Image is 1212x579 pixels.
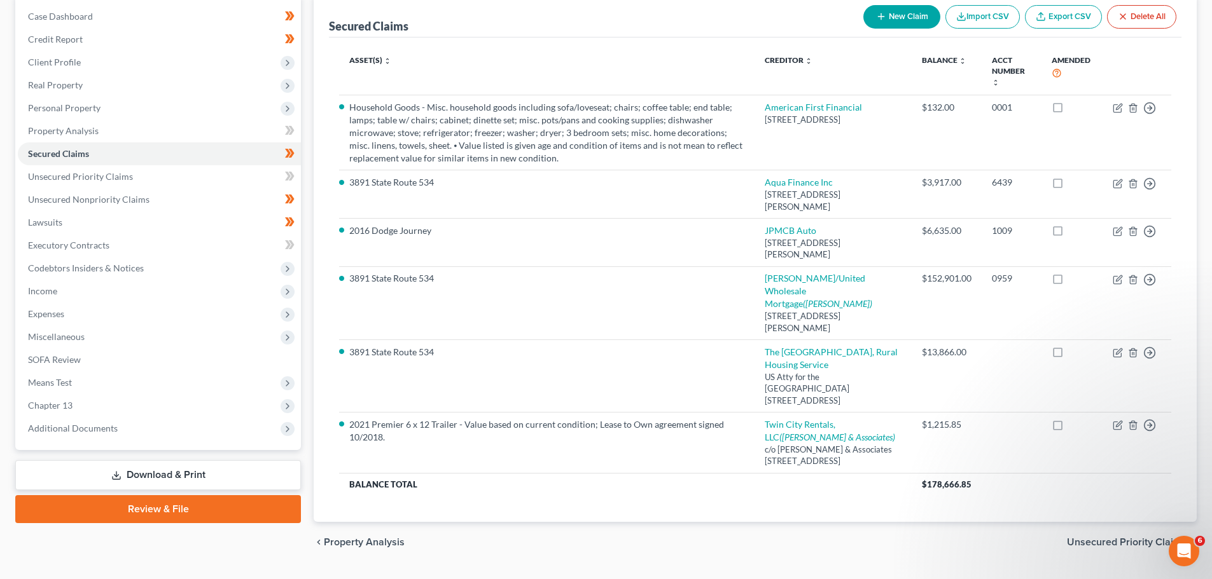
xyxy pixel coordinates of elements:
div: $13,866.00 [922,346,972,358]
a: Case Dashboard [18,5,301,28]
li: 2021 Premier 6 x 12 Trailer - Value based on current condition; Lease to Own agreement signed 10/... [349,418,744,444]
span: Unsecured Nonpriority Claims [28,194,150,205]
li: 3891 State Route 534 [349,272,744,285]
button: Messages [85,397,169,447]
div: Attorney's Disclosure of Compensation [18,240,236,264]
p: Hi there! [25,90,229,112]
button: Search for help [18,210,236,235]
a: Asset(s) unfold_more [349,55,391,65]
a: The [GEOGRAPHIC_DATA], Rural Housing Service [765,346,898,370]
div: Import and Export Claims [18,324,236,348]
span: Property Analysis [324,537,405,547]
div: US Atty for the [GEOGRAPHIC_DATA][STREET_ADDRESS] [765,371,902,407]
span: SOFA Review [28,354,81,365]
i: unfold_more [384,57,391,65]
a: Creditor unfold_more [765,55,812,65]
div: Import and Export Claims [26,329,213,343]
span: Credit Report [28,34,83,44]
li: Household Goods - Misc. household goods including sofa/loveseat; chairs; coffee table; end table;... [349,101,744,165]
div: c/o [PERSON_NAME] & Associates [STREET_ADDRESS] [765,444,902,467]
span: Unsecured Priority Claims [28,171,133,182]
span: Means Test [28,377,72,388]
li: 2016 Dodge Journey [349,224,744,237]
a: Property Analysis [18,119,301,142]
span: Secured Claims [28,148,89,159]
div: Attorney's Disclosure of Compensation [26,245,213,259]
span: Help [202,428,222,437]
span: Messages [106,428,150,437]
li: 3891 State Route 534 [349,346,744,358]
a: Balance unfold_more [922,55,966,65]
a: Unsecured Priority Claims [18,165,301,188]
div: $152,901.00 [922,272,972,285]
img: Profile image for Lindsey [149,20,174,46]
span: Client Profile [28,57,81,67]
button: chevron_left Property Analysis [314,537,405,547]
button: Import CSV [945,5,1020,29]
div: Close [219,20,242,43]
a: Download & Print [15,460,301,490]
div: 1009 [992,224,1031,237]
li: 3891 State Route 534 [349,176,744,189]
div: $6,635.00 [922,224,972,237]
button: Unsecured Priority Claims chevron_right [1067,537,1197,547]
span: Chapter 13 [28,400,73,411]
img: Profile image for Emma [173,20,199,46]
a: Secured Claims [18,142,301,165]
div: Statement of Financial Affairs - Payments Made in the Last 90 days [26,269,213,296]
span: $178,666.85 [922,479,972,489]
div: [STREET_ADDRESS] [765,114,902,126]
th: Balance Total [339,473,912,496]
a: Review & File [15,495,301,523]
a: Credit Report [18,28,301,51]
div: $3,917.00 [922,176,972,189]
i: unfold_more [992,79,1000,86]
a: Twin City Rentals, LLC([PERSON_NAME] & Associates) [765,419,895,442]
button: Help [170,397,254,447]
i: chevron_left [314,537,324,547]
a: Unsecured Nonpriority Claims [18,188,301,211]
span: Home [28,428,57,437]
span: Lawsuits [28,217,62,228]
span: Expenses [28,308,64,319]
a: SOFA Review [18,348,301,371]
span: Search for help [26,216,103,229]
a: Lawsuits [18,211,301,234]
a: JPMCB Auto [765,225,816,236]
div: 0001 [992,101,1031,114]
i: unfold_more [805,57,812,65]
span: Unsecured Priority Claims [1067,537,1187,547]
a: [PERSON_NAME]/United Wholesale Mortgage([PERSON_NAME]) [765,273,872,309]
div: 6439 [992,176,1031,189]
div: Amendments [26,306,213,319]
div: [STREET_ADDRESS][PERSON_NAME] [765,310,902,334]
img: logo [25,29,99,40]
span: Executory Contracts [28,240,109,250]
span: Property Analysis [28,125,99,136]
div: [STREET_ADDRESS][PERSON_NAME] [765,189,902,212]
a: American First Financial [765,102,862,112]
div: Amendments [18,301,236,324]
span: Personal Property [28,102,101,113]
img: Profile image for James [125,20,150,46]
div: We typically reply in a few hours [26,174,212,187]
button: Delete All [1107,5,1176,29]
div: Secured Claims [329,18,408,34]
i: ([PERSON_NAME] & Associates) [779,432,895,442]
a: Executory Contracts [18,234,301,257]
iframe: Intercom live chat [1169,536,1199,566]
div: 0959 [992,272,1031,285]
th: Amended [1041,48,1103,95]
span: 6 [1195,536,1205,546]
a: Export CSV [1025,5,1102,29]
span: Case Dashboard [28,11,93,22]
div: $1,215.85 [922,418,972,431]
button: New Claim [863,5,940,29]
p: How can we help? [25,112,229,133]
span: Additional Documents [28,423,118,433]
div: Send us a messageWe typically reply in a few hours [13,149,242,198]
div: Statement of Financial Affairs - Payments Made in the Last 90 days [18,264,236,301]
span: Codebtors Insiders & Notices [28,262,144,273]
a: Aqua Finance Inc [765,177,833,187]
div: [STREET_ADDRESS][PERSON_NAME] [765,237,902,261]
